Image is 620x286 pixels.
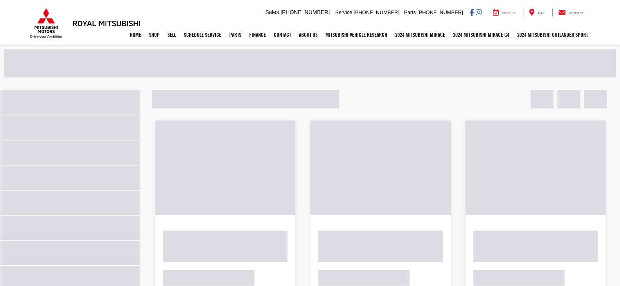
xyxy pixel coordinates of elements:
span: [PHONE_NUMBER] [354,9,399,15]
span: Parts [404,9,416,15]
a: Shop [145,25,164,45]
a: Schedule Service: Opens in a new tab [180,25,225,45]
a: 2024 Mitsubishi Mirage [391,25,449,45]
span: Sales [265,9,279,15]
a: Home [126,25,145,45]
a: Sell [164,25,180,45]
span: [PHONE_NUMBER] [417,9,463,15]
span: Service [502,11,516,15]
a: Map [523,9,550,16]
a: 2024 Mitsubishi Outlander SPORT [513,25,592,45]
a: Contact [270,25,295,45]
a: Finance [245,25,270,45]
h3: Royal Mitsubishi [72,19,141,27]
a: Facebook: Click to visit our Facebook page [470,9,474,15]
a: Instagram: Click to visit our Instagram page [476,9,482,15]
a: Parts: Opens in a new tab [225,25,245,45]
span: Service [335,9,352,15]
span: [PHONE_NUMBER] [280,9,330,15]
a: About Us [295,25,322,45]
a: Contact [552,9,590,16]
a: Mitsubishi Vehicle Research [322,25,391,45]
img: Mitsubishi [29,8,64,38]
span: Contact [569,11,584,15]
a: 2024 Mitsubishi Mirage G4 [449,25,513,45]
span: Map [538,11,545,15]
a: Service [487,9,522,16]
